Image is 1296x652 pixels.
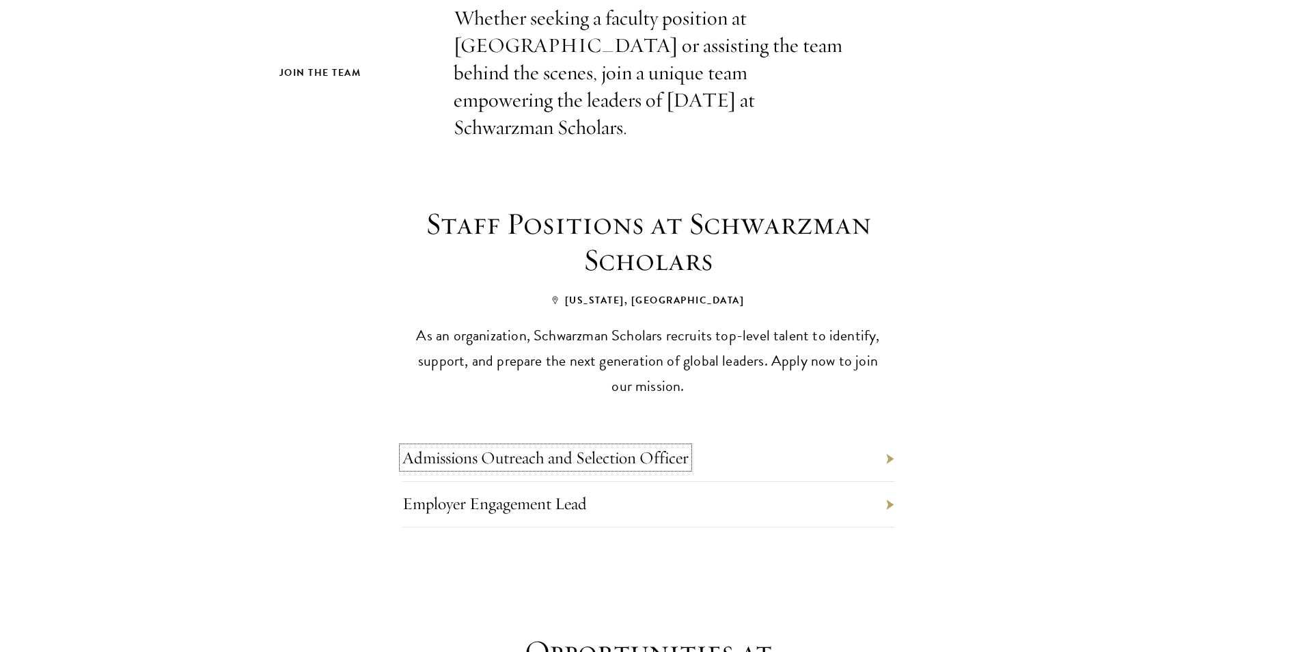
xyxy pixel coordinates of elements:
span: [US_STATE], [GEOGRAPHIC_DATA] [552,293,745,308]
h2: Join the Team [279,64,426,81]
p: Whether seeking a faculty position at [GEOGRAPHIC_DATA] or assisting the team behind the scenes, ... [454,5,843,141]
h3: Staff Positions at Schwarzman Scholars [396,206,901,278]
p: As an organization, Schwarzman Scholars recruits top-level talent to identify, support, and prepa... [413,323,884,398]
a: Admissions Outreach and Selection Officer [402,447,689,468]
a: Employer Engagement Lead [402,493,587,514]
